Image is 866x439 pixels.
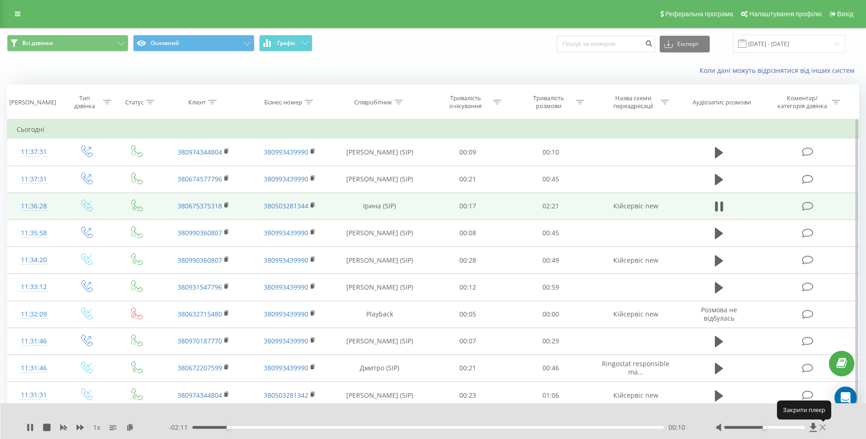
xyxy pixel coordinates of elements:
td: 00:45 [509,166,592,193]
td: Ірина (SIP) [333,193,427,219]
div: Accessibility label [227,426,230,429]
button: Основний [133,35,255,52]
span: 00:10 [669,423,685,432]
a: Коли дані можуть відрізнятися вiд інших систем [700,66,859,75]
a: 380970187770 [178,336,222,345]
a: 380993439990 [264,256,308,265]
div: [PERSON_NAME] [9,98,56,106]
td: 00:00 [509,301,592,328]
td: 00:28 [426,247,509,274]
td: 02:21 [509,193,592,219]
div: Тривалість очікування [441,94,490,110]
a: 380974344804 [178,391,222,400]
td: 00:49 [509,247,592,274]
div: 11:34:20 [17,251,51,269]
div: 11:31:31 [17,386,51,404]
div: Статус [125,98,144,106]
span: Налаштування профілю [749,10,821,18]
a: 380993439990 [264,310,308,318]
button: Всі дзвінки [7,35,128,52]
a: 380503281344 [264,201,308,210]
td: 00:08 [426,219,509,246]
td: 00:17 [426,193,509,219]
div: 11:37:31 [17,170,51,188]
td: 01:06 [509,382,592,409]
div: Open Intercom Messenger [834,387,857,409]
td: 00:21 [426,355,509,381]
button: Експорт [660,36,710,52]
input: Пошук за номером [557,36,655,52]
div: Аудіозапис розмови [693,98,751,106]
td: [PERSON_NAME] (SIP) [333,328,427,355]
td: 00:09 [426,139,509,166]
a: 380931547796 [178,283,222,291]
div: Закрити плеєр [777,400,831,419]
td: Кійсервіс new [592,301,679,328]
td: Дмитро (SIP) [333,355,427,381]
a: 380993439990 [264,283,308,291]
div: 11:35:58 [17,224,51,242]
td: Кійсервіс new [592,382,679,409]
td: Playback [333,301,427,328]
a: 380672207599 [178,363,222,372]
td: Кійсервіс new [592,193,679,219]
td: 00:59 [509,274,592,301]
div: Тип дзвінка [69,94,101,110]
div: Клієнт [188,98,206,106]
td: 00:05 [426,301,509,328]
span: Графік [277,40,295,46]
td: [PERSON_NAME] (SIP) [333,219,427,246]
a: 380632715480 [178,310,222,318]
div: Співробітник [354,98,392,106]
td: [PERSON_NAME] (SIP) [333,166,427,193]
span: Вихід [837,10,853,18]
span: Реферальна програма [665,10,733,18]
td: 00:29 [509,328,592,355]
a: 380993439990 [264,148,308,156]
button: Графік [259,35,312,52]
td: 00:12 [426,274,509,301]
div: Бізнес номер [264,98,302,106]
td: 00:46 [509,355,592,381]
td: [PERSON_NAME] (SIP) [333,274,427,301]
a: 380974344804 [178,148,222,156]
a: 380990360807 [178,256,222,265]
a: 380993439990 [264,363,308,372]
a: 380675375318 [178,201,222,210]
a: 380993439990 [264,228,308,237]
div: 11:31:46 [17,359,51,377]
a: 380503281342 [264,391,308,400]
div: Тривалість розмови [524,94,573,110]
td: Сьогодні [7,120,859,139]
td: 00:21 [426,166,509,193]
td: [PERSON_NAME] (SIP) [333,247,427,274]
div: Назва схеми переадресації [609,94,658,110]
a: 380993439990 [264,336,308,345]
td: 00:23 [426,382,509,409]
td: [PERSON_NAME] (SIP) [333,382,427,409]
div: 11:32:09 [17,305,51,323]
td: Кійсервіс new [592,247,679,274]
div: Accessibility label [763,426,766,429]
span: - 02:11 [169,423,192,432]
td: [PERSON_NAME] (SIP) [333,139,427,166]
td: 00:10 [509,139,592,166]
span: 1 x [93,423,100,432]
div: 11:37:31 [17,143,51,161]
a: 380990360807 [178,228,222,237]
span: Ringostat responsible ma... [602,359,669,376]
span: Всі дзвінки [22,39,53,47]
a: 380993439990 [264,174,308,183]
td: 00:45 [509,219,592,246]
div: 11:36:28 [17,197,51,215]
td: 00:07 [426,328,509,355]
div: 11:31:46 [17,332,51,350]
span: Розмова не відбулась [701,305,737,323]
div: 11:33:12 [17,278,51,296]
div: Коментар/категорія дзвінка [775,94,829,110]
a: 380674577796 [178,174,222,183]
